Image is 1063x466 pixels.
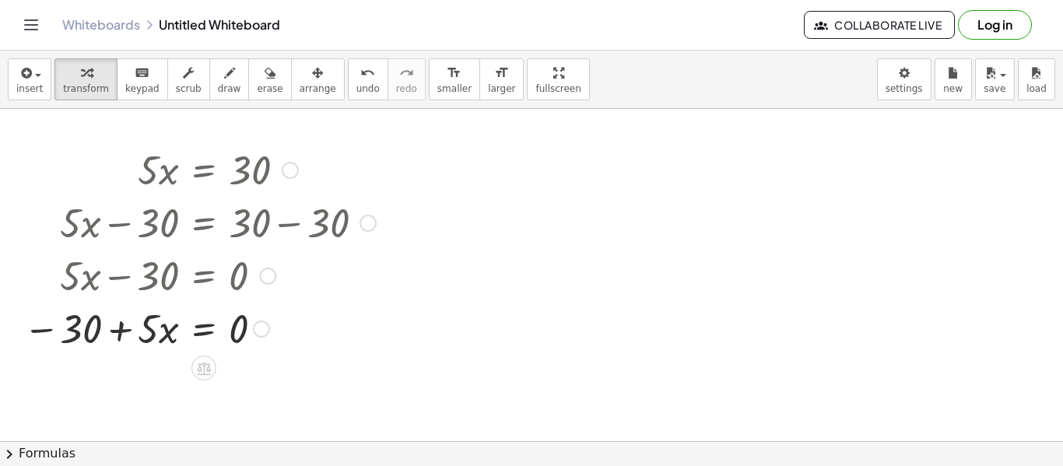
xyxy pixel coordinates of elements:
[429,58,480,100] button: format_sizesmaller
[958,10,1032,40] button: Log in
[257,83,282,94] span: erase
[447,64,461,82] i: format_size
[167,58,210,100] button: scrub
[527,58,589,100] button: fullscreen
[1026,83,1047,94] span: load
[479,58,524,100] button: format_sizelarger
[209,58,250,100] button: draw
[19,12,44,37] button: Toggle navigation
[1018,58,1055,100] button: load
[935,58,972,100] button: new
[16,83,43,94] span: insert
[348,58,388,100] button: undoundo
[63,83,109,94] span: transform
[117,58,168,100] button: keyboardkeypad
[975,58,1015,100] button: save
[886,83,923,94] span: settings
[535,83,581,94] span: fullscreen
[62,17,140,33] a: Whiteboards
[877,58,931,100] button: settings
[125,83,160,94] span: keypad
[218,83,241,94] span: draw
[300,83,336,94] span: arrange
[291,58,345,100] button: arrange
[984,83,1005,94] span: save
[176,83,202,94] span: scrub
[8,58,51,100] button: insert
[388,58,426,100] button: redoredo
[437,83,472,94] span: smaller
[804,11,955,39] button: Collaborate Live
[191,356,216,380] div: Apply the same math to both sides of the equation
[135,64,149,82] i: keyboard
[54,58,118,100] button: transform
[488,83,515,94] span: larger
[396,83,417,94] span: redo
[943,83,963,94] span: new
[399,64,414,82] i: redo
[817,18,942,32] span: Collaborate Live
[248,58,291,100] button: erase
[494,64,509,82] i: format_size
[360,64,375,82] i: undo
[356,83,380,94] span: undo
